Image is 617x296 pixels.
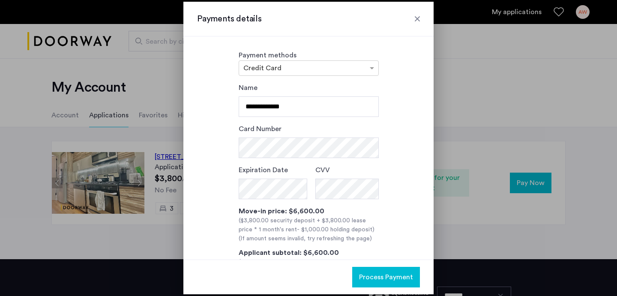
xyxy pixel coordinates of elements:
span: - $1,000.00 holding deposit [297,227,372,233]
div: Move-in price: $6,600.00 [239,206,379,216]
div: ($6,600.00 move-in price * 100% applicant's share without broker fee) [239,258,379,276]
label: Expiration Date [239,165,288,175]
span: Process Payment [359,272,413,282]
label: CVV [315,165,330,175]
div: (If amount seems invalid, try refreshing the page) [239,234,379,243]
div: ($3,800.00 security deposit + $3,800.00 lease price * 1 month's rent ) [239,216,379,234]
label: Name [239,83,258,93]
div: Applicant subtotal: $6,600.00 [239,248,379,258]
label: Payment methods [239,52,297,59]
button: button [352,267,420,287]
h3: Payments details [197,13,420,25]
label: Card Number [239,124,282,134]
